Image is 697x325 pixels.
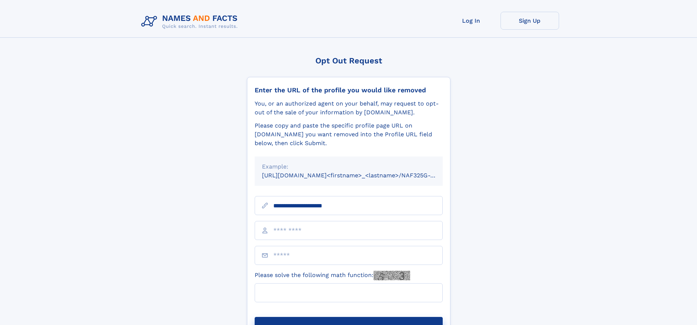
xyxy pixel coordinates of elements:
div: Please copy and paste the specific profile page URL on [DOMAIN_NAME] you want removed into the Pr... [255,121,443,148]
small: [URL][DOMAIN_NAME]<firstname>_<lastname>/NAF325G-xxxxxxxx [262,172,457,179]
div: Opt Out Request [247,56,450,65]
a: Log In [442,12,501,30]
img: Logo Names and Facts [138,12,244,32]
div: Enter the URL of the profile you would like removed [255,86,443,94]
div: You, or an authorized agent on your behalf, may request to opt-out of the sale of your informatio... [255,99,443,117]
label: Please solve the following math function: [255,271,410,280]
div: Example: [262,162,435,171]
a: Sign Up [501,12,559,30]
